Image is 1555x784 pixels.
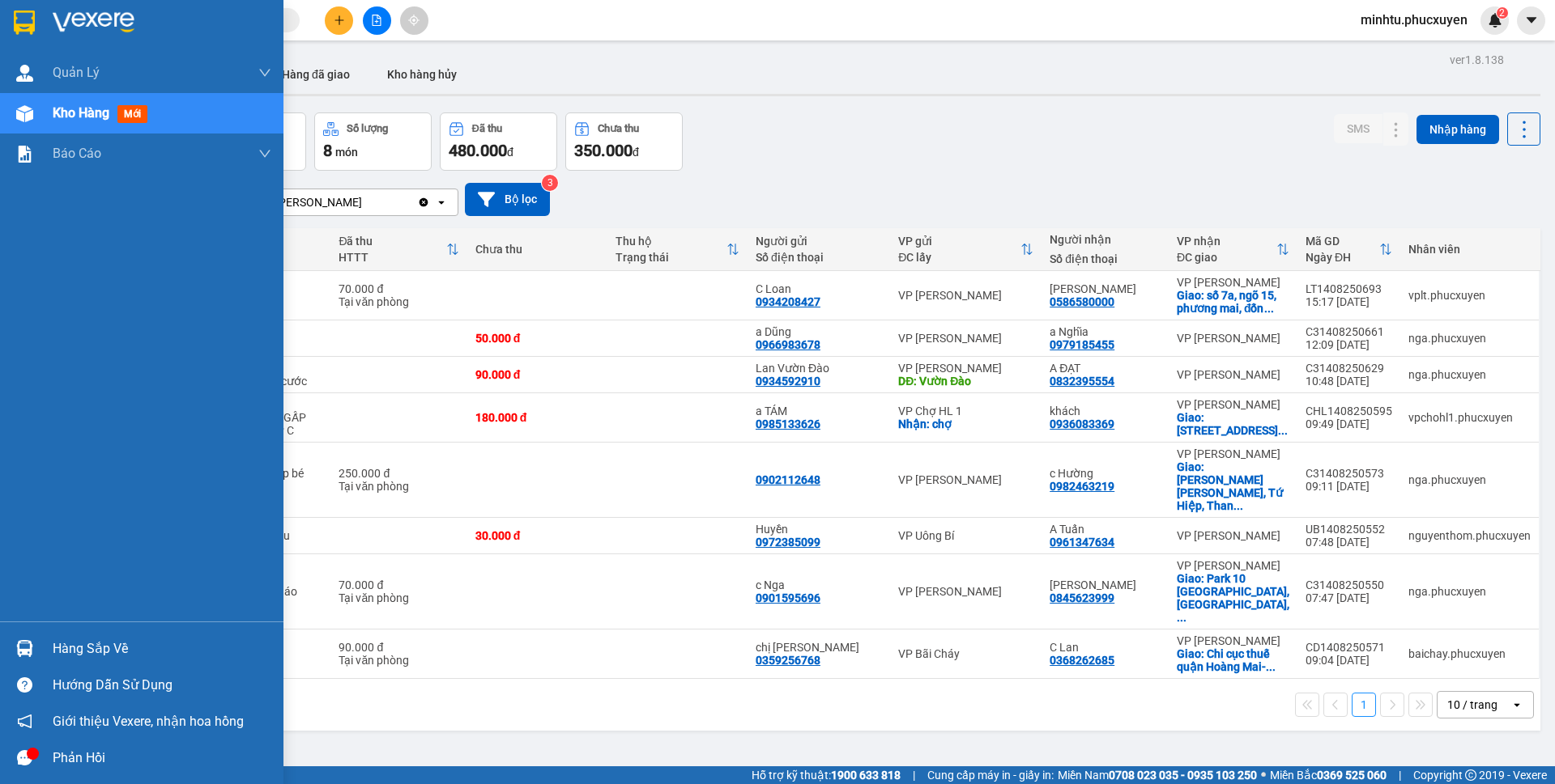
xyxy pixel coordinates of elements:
span: caret-down [1524,13,1539,28]
span: món [335,146,358,159]
div: VP [PERSON_NAME] [1177,332,1289,345]
div: 0934592910 [756,375,820,388]
div: a Nghĩa [1050,325,1161,338]
div: Giao: 38 đường tô hiệu,quang trung,hà đông,hà nội [1177,411,1289,437]
div: C Loan [756,282,882,295]
span: question-circle [17,677,32,693]
div: Tại văn phòng [339,295,458,308]
div: VP [PERSON_NAME] [898,473,1033,486]
div: 0368262685 [1050,654,1114,667]
div: Ngày ĐH [1306,251,1379,264]
input: Selected VP Minh Khai. [364,194,365,210]
span: Kho hàng [53,105,109,121]
div: 0936083369 [1050,417,1114,430]
span: 2 [1499,7,1505,19]
div: VP gửi [898,235,1020,248]
div: c Hường [1050,467,1161,480]
span: copyright [1465,769,1476,781]
div: 10 / trang [1447,697,1497,713]
div: C31408250573 [1306,467,1392,480]
button: aim [400,6,428,35]
span: | [1399,766,1401,784]
span: 480.000 [449,141,507,160]
span: notification [17,714,32,729]
div: VP Uông Bí [898,529,1033,542]
div: Số điện thoại [1050,252,1161,265]
button: file-add [363,6,391,35]
div: 90.000 đ [475,368,599,381]
span: Giới thiệu Vexere, nhận hoa hồng [53,711,244,731]
div: 30.000 đ [475,529,599,542]
div: VP nhận [1177,235,1276,248]
span: ... [1278,424,1288,437]
div: 15:17 [DATE] [1306,295,1392,308]
span: 8 [323,141,332,160]
div: Giao: Đ. Nguyễn Bồ, Tứ Hiệp, Thanh Trì, Hà Nội 100000, Việt Nam [1177,460,1289,512]
svg: open [1510,698,1523,711]
div: baichay.phucxuyen [1408,647,1531,660]
span: ... [1177,611,1186,624]
div: Đã thu [472,123,502,134]
div: 0832395554 [1050,375,1114,388]
div: 09:49 [DATE] [1306,417,1392,430]
th: Toggle SortBy [1169,228,1297,271]
div: 0902112648 [756,473,820,486]
div: 90.000 đ [339,641,458,654]
div: Giao: Chi cục thuế quận Hoàng Mai- Số 6, ngõ 4, Bùi Huy Bích, Thịnh Liệt Hoàng Mai Hà Nội [1177,647,1289,673]
div: Nhận: chợ [898,417,1033,430]
span: Miền Bắc [1270,766,1387,784]
div: nga.phucxuyen [1408,368,1531,381]
button: Số lượng8món [314,112,432,171]
div: Giao: số 7a, ngõ 15, phương mai, đống đa [1177,289,1289,315]
div: 0979185455 [1050,338,1114,351]
div: Lan Vườn Đào [756,362,882,375]
button: caret-down [1517,6,1545,35]
div: a Dũng [756,325,882,338]
span: 350.000 [574,141,633,160]
strong: 1900 633 818 [831,769,901,782]
span: down [258,66,271,79]
div: VP [PERSON_NAME] [1177,398,1289,411]
th: Toggle SortBy [1297,228,1400,271]
div: 250.000 đ [339,467,458,480]
div: Huyền [756,523,882,536]
button: plus [325,6,353,35]
div: VP [PERSON_NAME] [898,289,1033,302]
div: VP [PERSON_NAME] [898,332,1033,345]
span: ⚪️ [1261,772,1266,778]
span: message [17,750,32,765]
div: 12:09 [DATE] [1306,338,1392,351]
span: Kho hàng hủy [387,68,457,81]
div: VP [PERSON_NAME] [258,194,362,210]
div: C Lan [1050,641,1161,654]
div: VP [PERSON_NAME] [1177,559,1289,572]
div: Số lượng [347,123,388,134]
div: Phương Anh [1050,578,1161,591]
strong: 0369 525 060 [1317,769,1387,782]
div: Tại văn phòng [339,591,458,604]
div: HTTT [339,251,445,264]
span: aim [408,15,420,26]
div: vplt.phucxuyen [1408,289,1531,302]
div: 10:48 [DATE] [1306,375,1392,388]
div: Hàng sắp về [53,637,271,661]
div: VP [PERSON_NAME] [1177,447,1289,460]
div: 0845623999 [1050,591,1114,604]
div: 50.000 đ [475,332,599,345]
div: A Tuấn [1050,523,1161,536]
div: Hoàng Hà [1050,282,1161,295]
div: VP [PERSON_NAME] [1177,634,1289,647]
div: ĐC giao [1177,251,1276,264]
div: CHL1408250595 [1306,405,1392,417]
span: Cung cấp máy in - giấy in: [927,766,1054,784]
div: 0934208427 [756,295,820,308]
span: Miền Nam [1058,766,1257,784]
span: mới [117,105,147,123]
span: plus [334,15,345,26]
div: 0359256768 [756,654,820,667]
div: 0586580000 [1050,295,1114,308]
button: Bộ lọc [465,183,550,216]
div: c Nga [756,578,882,591]
div: Giao: Park 10 Times City, Mai Động, Hoàng Mai [1177,572,1289,624]
div: Đã thu [339,235,445,248]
